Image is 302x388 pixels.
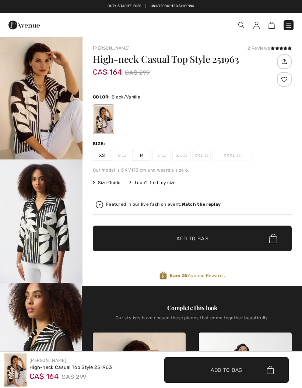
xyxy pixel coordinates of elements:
img: Avenue Rewards [159,271,167,280]
span: CA$ 299 [62,371,87,382]
img: ring-m.svg [162,154,166,157]
span: XXXL [212,150,252,161]
div: Size: [93,140,107,147]
img: ring-m.svg [237,154,240,157]
span: S [113,150,131,161]
span: L [152,150,171,161]
img: ring-m.svg [122,154,126,157]
button: Add to Bag [164,357,289,383]
span: M [133,150,151,161]
img: ring-m.svg [205,154,208,157]
img: Watch the replay [96,201,103,208]
img: Shopping Bag [268,22,275,29]
span: Add to Bag [211,366,242,374]
div: Our stylists have chosen these pieces that come together beautifully. [93,315,292,326]
span: XXL [192,150,211,161]
img: Menu [285,22,292,29]
a: [PERSON_NAME] [29,358,66,363]
div: Featured in our live fashion event. [106,202,221,207]
img: 1ère Avenue [8,18,40,32]
span: CA$ 164 [93,60,122,76]
img: ring-m.svg [183,154,187,157]
span: CA$ 299 [125,67,150,78]
h1: High-neck Casual Top Style 251963 [93,54,275,64]
a: 1ère Avenue [8,21,40,28]
span: Black/Vanilla [112,94,140,100]
div: Black/Vanilla [94,105,113,133]
img: Bag.svg [267,366,274,374]
span: XS [93,150,111,161]
span: Add to Bag [176,235,208,242]
img: Search [238,22,245,28]
span: Size Guide [93,179,120,186]
button: Add to Bag [93,226,292,251]
a: [PERSON_NAME] [93,46,130,51]
div: High-neck Casual Top Style 251963 [29,364,112,371]
span: Color: [93,94,110,100]
span: XL [172,150,191,161]
div: I can't find my size [129,179,176,186]
span: Avenue Rewards [170,272,225,279]
div: 2 Reviews [247,45,292,51]
div: Complete this look [93,303,292,312]
img: High-Neck Casual Top Style 251963 [4,353,27,387]
div: Our model is 5'9"/175 cm and wears a size 6. [93,167,292,173]
img: Bag.svg [269,234,277,243]
span: CA$ 164 [29,369,59,381]
strong: Watch the replay [182,202,221,207]
strong: Earn 25 [170,273,188,278]
img: Share [278,55,290,68]
img: My Info [253,22,260,29]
